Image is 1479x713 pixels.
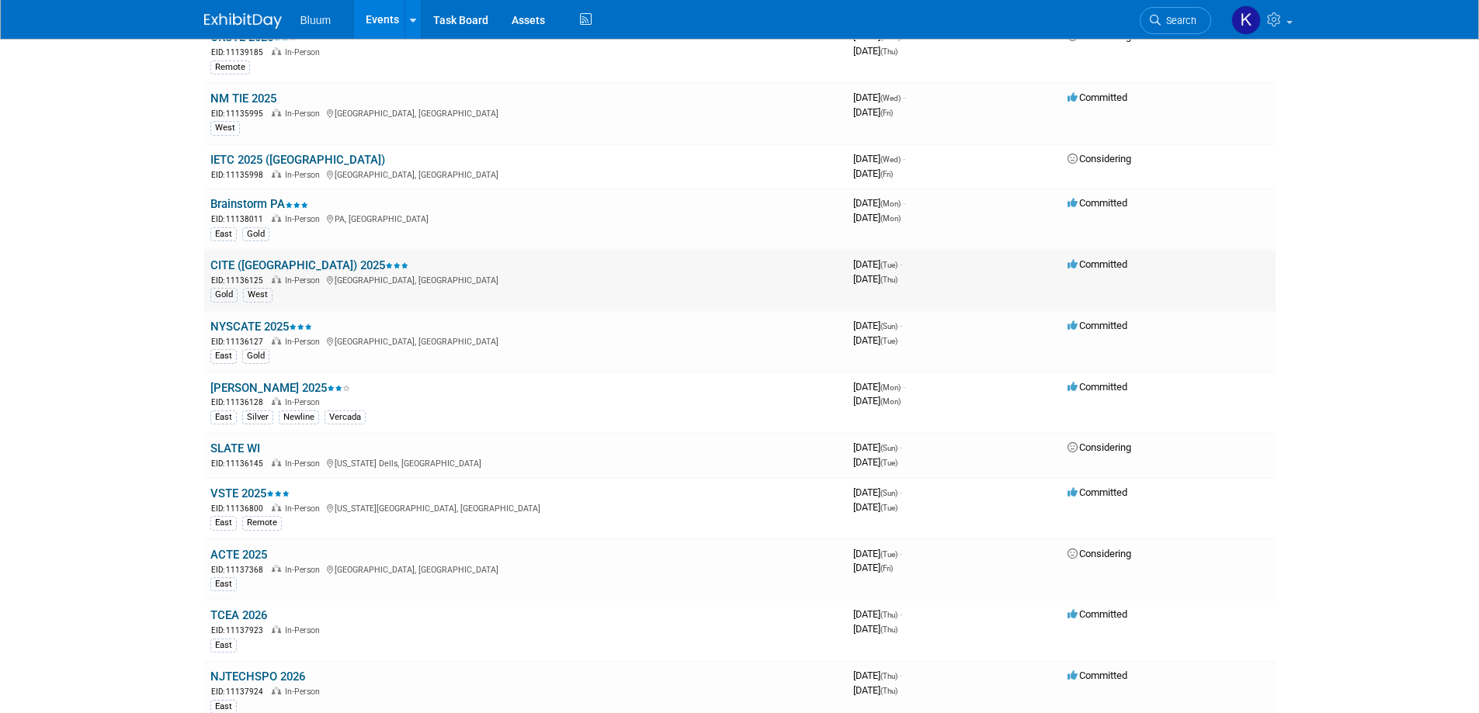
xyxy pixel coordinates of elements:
span: Bluum [300,14,332,26]
span: EID: 11136125 [211,276,269,285]
span: EID: 11136128 [211,398,269,407]
span: (Fri) [880,109,893,117]
span: [DATE] [853,168,893,179]
span: (Wed) [880,155,901,164]
span: EID: 11136127 [211,337,269,346]
span: In-Person [285,625,325,635]
div: Remote [210,61,250,74]
span: [DATE] [853,106,893,118]
div: Silver [242,410,273,424]
span: (Tue) [880,459,897,467]
span: In-Person [285,109,325,119]
span: EID: 11137923 [211,626,269,635]
span: (Mon) [880,397,901,406]
div: East [210,639,237,652]
span: (Mon) [880,199,901,208]
span: In-Person [285,214,325,224]
span: [DATE] [853,153,905,164]
img: In-Person Event [272,397,281,405]
img: In-Person Event [272,687,281,694]
div: East [210,516,237,530]
div: Newline [279,410,319,424]
span: - [903,153,905,164]
span: (Sun) [880,444,897,452]
span: [DATE] [853,45,897,57]
span: Committed [1068,320,1127,331]
span: (Fri) [880,170,893,178]
span: [DATE] [853,395,901,407]
span: (Mon) [880,214,901,223]
span: - [900,608,902,620]
img: In-Person Event [272,214,281,222]
span: EID: 11135998 [211,171,269,179]
img: ExhibitDay [204,13,282,29]
div: Vercada [325,410,366,424]
div: [US_STATE] Dells, [GEOGRAPHIC_DATA] [210,456,841,469]
span: (Thu) [880,611,897,619]
span: Considering [1068,548,1131,559]
span: [DATE] [853,212,901,223]
span: In-Person [285,504,325,514]
a: Search [1140,7,1211,34]
span: Committed [1068,486,1127,498]
span: - [900,670,902,681]
span: Committed [1068,258,1127,270]
div: [GEOGRAPHIC_DATA], [GEOGRAPHIC_DATA] [210,562,841,576]
div: West [243,288,273,302]
img: In-Person Event [272,337,281,344]
span: EID: 11135995 [211,109,269,118]
span: In-Person [285,275,325,286]
span: - [903,197,905,209]
span: Committed [1068,608,1127,620]
div: Gold [242,349,269,363]
a: CITE ([GEOGRAPHIC_DATA]) 2025 [210,258,408,272]
a: IETC 2025 ([GEOGRAPHIC_DATA]) [210,153,385,167]
span: In-Person [285,565,325,575]
span: Committed [1068,670,1127,681]
span: (Thu) [880,672,897,680]
span: In-Person [285,337,325,347]
span: EID: 11137924 [211,687,269,696]
div: [GEOGRAPHIC_DATA], [GEOGRAPHIC_DATA] [210,106,841,119]
a: VSTE 2025 [210,486,290,500]
span: Committed [1068,381,1127,393]
span: EID: 11137368 [211,566,269,574]
span: - [903,92,905,103]
span: (Thu) [880,687,897,695]
span: [DATE] [853,486,902,498]
span: Considering [1068,153,1131,164]
span: Committed [1068,197,1127,209]
span: [DATE] [853,334,897,346]
span: (Fri) [880,564,893,573]
span: - [900,486,902,498]
a: TCEA 2026 [210,608,267,622]
span: [DATE] [853,684,897,696]
div: PA, [GEOGRAPHIC_DATA] [210,212,841,225]
a: NJTECHSPO 2026 [210,670,305,684]
span: [DATE] [853,562,893,573]
span: In-Person [285,47,325,57]
span: EID: 11136145 [211,459,269,468]
span: (Thu) [880,275,897,284]
span: (Sun) [880,489,897,497]
span: In-Person [285,687,325,697]
span: Considering [1068,441,1131,453]
a: NM TIE 2025 [210,92,276,106]
span: EID: 11136800 [211,504,269,513]
span: (Thu) [880,625,897,634]
img: Kellie Noller [1231,5,1261,35]
div: East [210,227,237,241]
span: - [900,548,902,559]
span: (Mon) [880,383,901,392]
img: In-Person Event [272,625,281,633]
span: (Thu) [880,47,897,56]
div: West [210,121,240,135]
span: [DATE] [853,501,897,513]
span: [DATE] [853,670,902,681]
div: Gold [210,288,238,302]
span: [DATE] [853,258,902,270]
span: [DATE] [853,441,902,453]
span: In-Person [285,170,325,180]
span: [DATE] [853,623,897,635]
img: In-Person Event [272,275,281,283]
